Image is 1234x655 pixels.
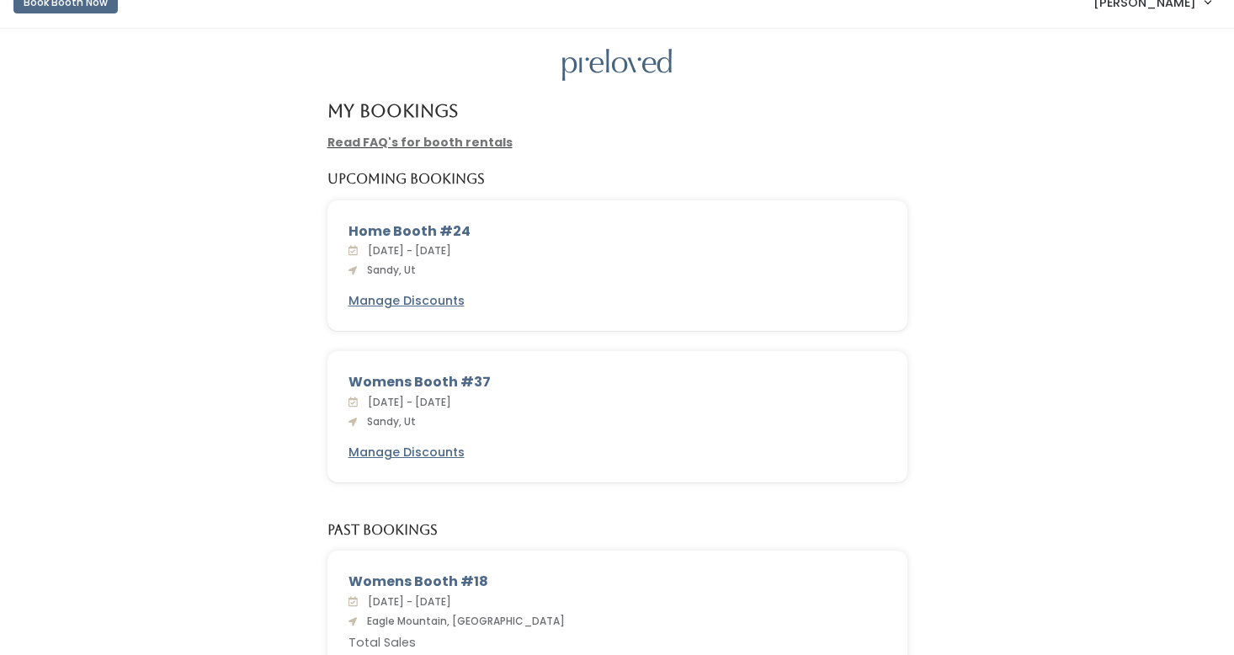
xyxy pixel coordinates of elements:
[361,594,451,609] span: [DATE] - [DATE]
[360,414,416,429] span: Sandy, Ut
[327,134,513,151] a: Read FAQ's for booth rentals
[348,221,886,242] div: Home Booth #24
[348,444,465,461] a: Manage Discounts
[348,444,465,461] u: Manage Discounts
[327,523,438,538] h5: Past Bookings
[348,636,886,650] h6: Total Sales
[348,292,465,309] u: Manage Discounts
[348,292,465,310] a: Manage Discounts
[360,263,416,277] span: Sandy, Ut
[348,572,886,592] div: Womens Booth #18
[562,49,672,82] img: preloved logo
[361,243,451,258] span: [DATE] - [DATE]
[327,172,485,187] h5: Upcoming Bookings
[360,614,565,628] span: Eagle Mountain, [GEOGRAPHIC_DATA]
[348,372,886,392] div: Womens Booth #37
[327,101,458,120] h4: My Bookings
[361,395,451,409] span: [DATE] - [DATE]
